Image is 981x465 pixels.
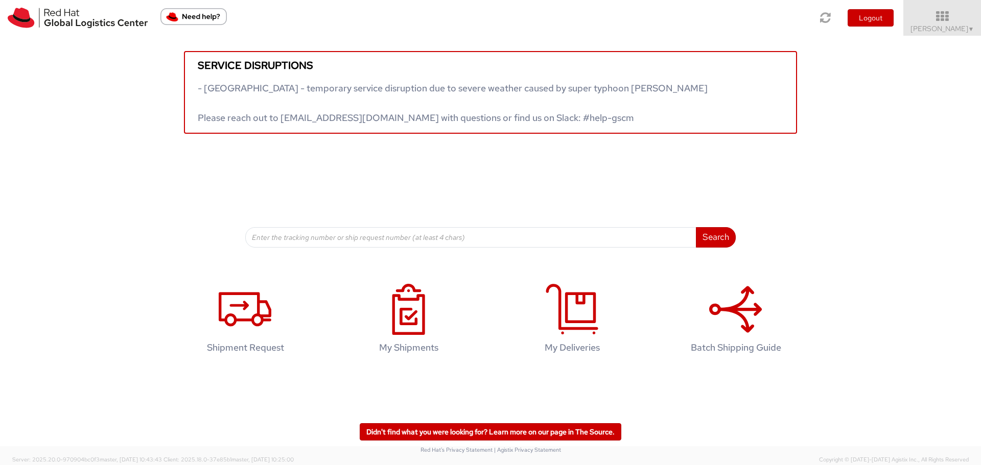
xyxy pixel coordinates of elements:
[819,456,969,464] span: Copyright © [DATE]-[DATE] Agistix Inc., All Rights Reserved
[12,456,162,463] span: Server: 2025.20.0-970904bc0f3
[184,51,797,134] a: Service disruptions - [GEOGRAPHIC_DATA] - temporary service disruption due to severe weather caus...
[332,273,485,369] a: My Shipments
[231,456,294,463] span: master, [DATE] 10:25:00
[848,9,894,27] button: Logout
[494,446,561,453] a: | Agistix Privacy Statement
[659,273,812,369] a: Batch Shipping Guide
[160,8,227,25] button: Need help?
[343,342,475,353] h4: My Shipments
[496,273,649,369] a: My Deliveries
[360,423,621,440] a: Didn't find what you were looking for? Learn more on our page in The Source.
[421,446,493,453] a: Red Hat's Privacy Statement
[198,82,708,124] span: - [GEOGRAPHIC_DATA] - temporary service disruption due to severe weather caused by super typhoon ...
[169,273,322,369] a: Shipment Request
[245,227,696,248] input: Enter the tracking number or ship request number (at least 4 chars)
[179,342,311,353] h4: Shipment Request
[696,227,736,248] button: Search
[198,60,783,71] h5: Service disruptions
[670,342,802,353] h4: Batch Shipping Guide
[100,456,162,463] span: master, [DATE] 10:43:43
[910,24,974,33] span: [PERSON_NAME]
[8,8,148,28] img: rh-logistics-00dfa346123c4ec078e1.svg
[968,25,974,33] span: ▼
[506,342,638,353] h4: My Deliveries
[163,456,294,463] span: Client: 2025.18.0-37e85b1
